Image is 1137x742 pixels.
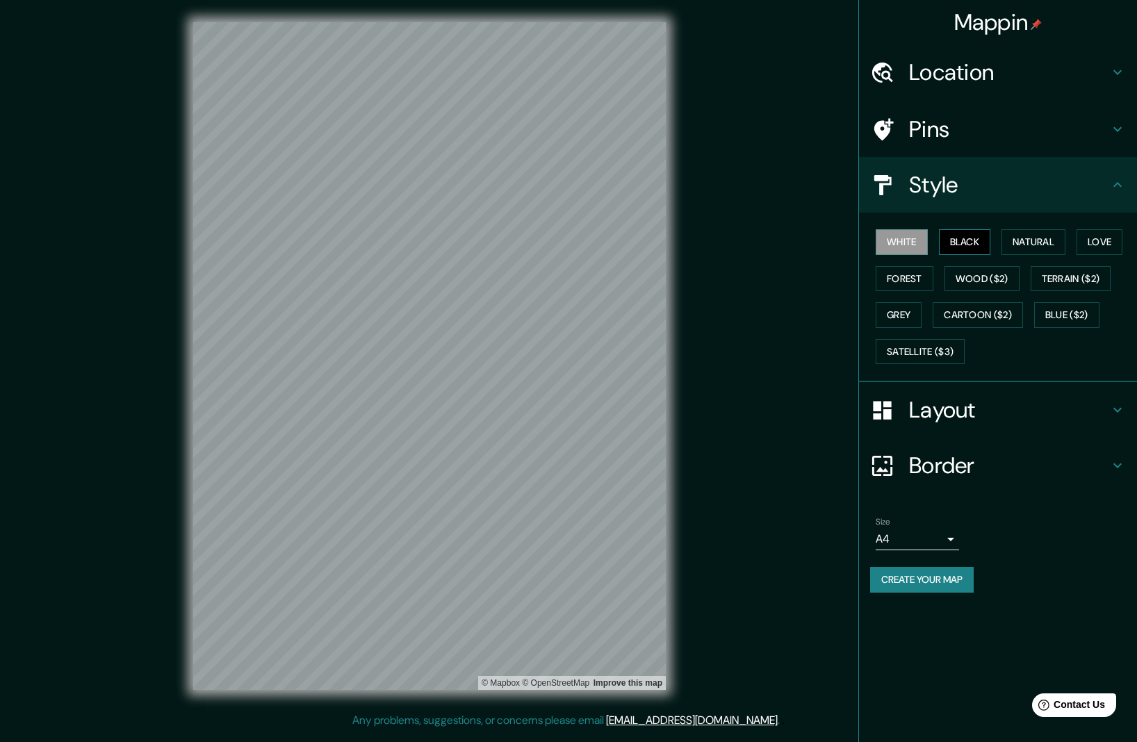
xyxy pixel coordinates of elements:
[1031,19,1042,30] img: pin-icon.png
[859,44,1137,100] div: Location
[1001,229,1065,255] button: Natural
[606,713,778,727] a: [EMAIL_ADDRESS][DOMAIN_NAME]
[859,101,1137,157] div: Pins
[876,266,933,292] button: Forest
[859,382,1137,438] div: Layout
[909,115,1109,143] h4: Pins
[909,58,1109,86] h4: Location
[1034,302,1099,328] button: Blue ($2)
[1013,688,1122,727] iframe: Help widget launcher
[522,678,589,688] a: OpenStreetMap
[909,171,1109,199] h4: Style
[944,266,1020,292] button: Wood ($2)
[876,339,965,365] button: Satellite ($3)
[909,452,1109,479] h4: Border
[876,229,928,255] button: White
[482,678,520,688] a: Mapbox
[870,567,974,593] button: Create your map
[1077,229,1122,255] button: Love
[352,712,780,729] p: Any problems, suggestions, or concerns please email .
[594,678,662,688] a: Map feedback
[933,302,1023,328] button: Cartoon ($2)
[782,712,785,729] div: .
[876,528,959,550] div: A4
[876,302,922,328] button: Grey
[859,438,1137,493] div: Border
[780,712,782,729] div: .
[954,8,1042,36] h4: Mappin
[876,516,890,528] label: Size
[193,22,666,690] canvas: Map
[1031,266,1111,292] button: Terrain ($2)
[939,229,991,255] button: Black
[909,396,1109,424] h4: Layout
[859,157,1137,213] div: Style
